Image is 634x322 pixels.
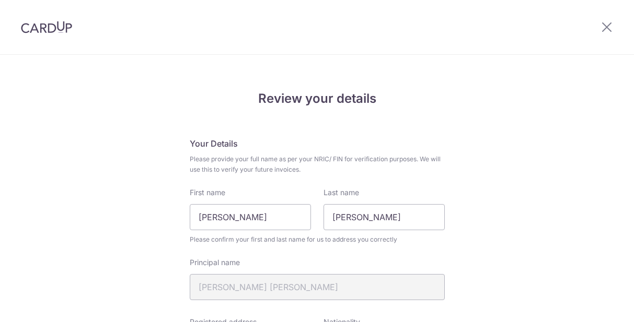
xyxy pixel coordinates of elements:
[21,21,72,33] img: CardUp
[190,187,225,198] label: First name
[190,204,311,230] input: First Name
[190,234,445,245] span: Please confirm your first and last name for us to address you correctly
[324,187,359,198] label: Last name
[190,154,445,175] span: Please provide your full name as per your NRIC/ FIN for verification purposes. We will use this t...
[190,257,240,268] label: Principal name
[190,89,445,108] h4: Review your details
[324,204,445,230] input: Last name
[190,137,445,150] h5: Your Details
